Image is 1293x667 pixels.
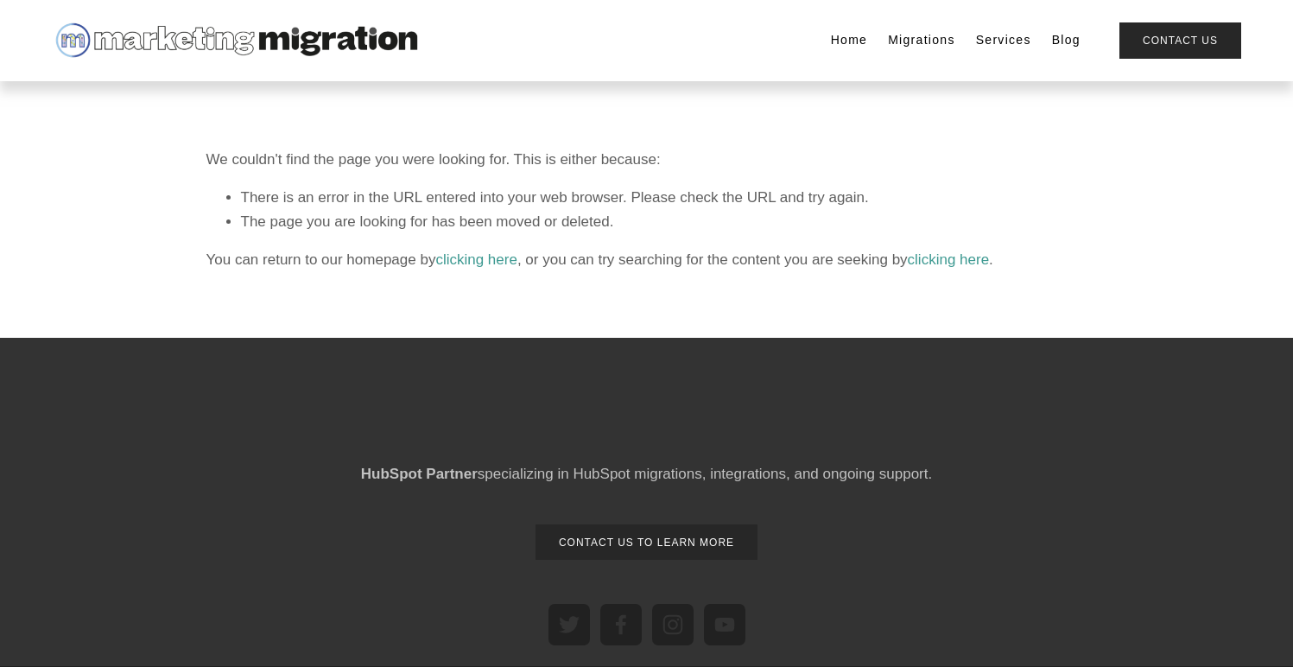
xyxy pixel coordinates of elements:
p: specializing in HubSpot migrations, integrations, and ongoing support. [206,462,1087,486]
a: clicking here [908,251,990,268]
p: We couldn't find the page you were looking for. This is either because: [206,96,1087,171]
a: Services [976,29,1031,53]
a: Migrations [888,29,955,53]
li: The page you are looking for has been moved or deleted. [241,210,1087,233]
a: Marketing Migration [548,604,590,645]
a: Instagram [652,604,694,645]
a: Contact Us [1119,22,1241,58]
a: Home [831,29,868,53]
li: There is an error in the URL entered into your web browser. Please check the URL and try again. [241,186,1087,209]
p: You can return to our homepage by , or you can try searching for the content you are seeking by . [206,248,1087,271]
a: Marketing Migration [600,604,642,645]
a: Contact us to learn more [536,524,758,560]
a: Blog [1052,29,1081,53]
a: YouTube [704,604,745,645]
a: clicking here [435,251,517,268]
strong: HubSpot Partner [361,466,478,482]
img: Marketing Migration [52,19,419,61]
